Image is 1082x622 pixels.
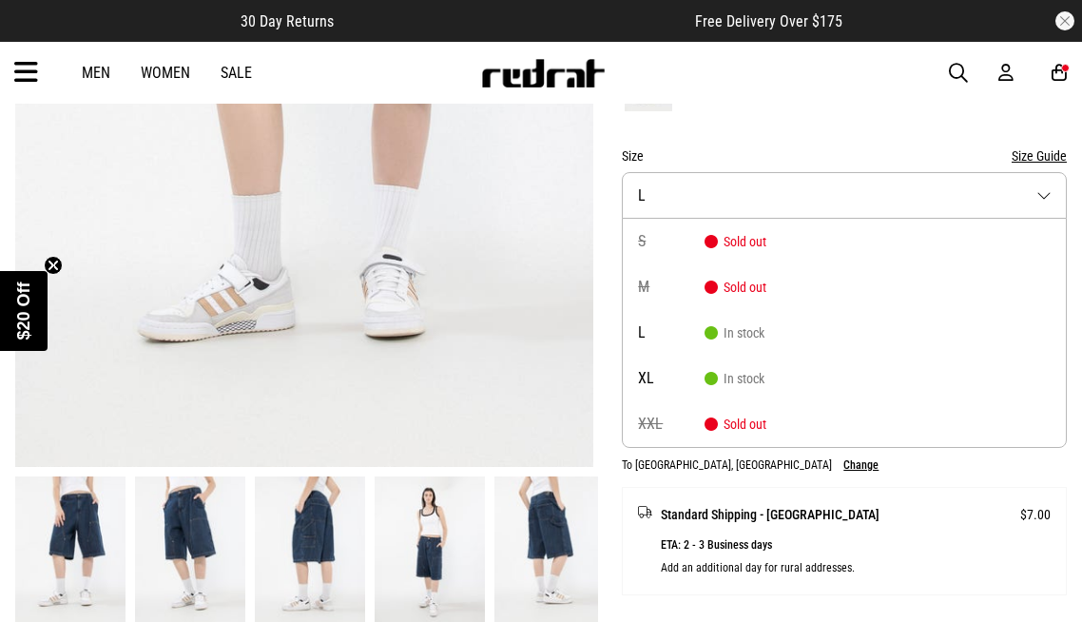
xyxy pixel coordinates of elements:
div: Size [622,145,1067,167]
span: XL [638,371,705,386]
span: $7.00 [1020,503,1051,526]
button: Size Guide [1012,145,1067,167]
span: L [638,186,646,204]
button: Next [10,549,22,551]
button: Open LiveChat chat widget [15,8,72,65]
span: XXL [638,417,705,432]
button: L [622,172,1067,219]
span: Standard Shipping - [GEOGRAPHIC_DATA] [661,503,879,526]
button: Close teaser [44,256,63,275]
span: In stock [705,371,764,386]
span: Free Delivery Over $175 [695,12,842,30]
iframe: Customer reviews powered by Trustpilot [372,11,657,30]
a: Sale [221,64,252,82]
span: M [638,280,705,295]
span: S [638,234,705,249]
span: L [638,325,705,340]
a: Men [82,64,110,82]
p: To [GEOGRAPHIC_DATA], [GEOGRAPHIC_DATA] [622,458,832,472]
span: In stock [705,325,764,340]
button: Change [843,458,879,472]
img: Redrat logo [480,59,606,87]
span: Sold out [705,417,766,432]
p: ETA: 2 - 3 Business days Add an additional day for rural addresses. [661,534,1051,579]
a: Women [141,64,190,82]
span: Sold out [705,280,766,295]
span: Sold out [705,234,766,249]
span: $20 Off [14,282,33,340]
span: 30 Day Returns [241,12,334,30]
